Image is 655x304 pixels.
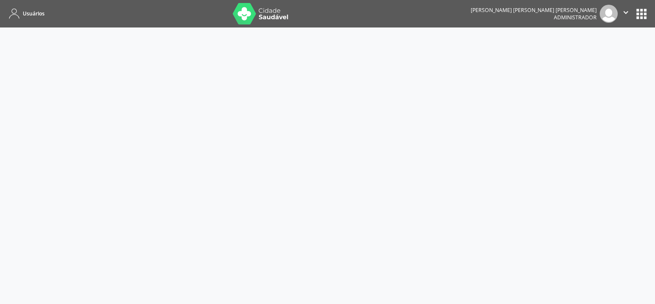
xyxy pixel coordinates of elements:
[621,8,631,17] i: 
[6,6,45,21] a: Usuários
[23,10,45,17] span: Usuários
[634,6,649,21] button: apps
[600,5,618,23] img: img
[618,5,634,23] button: 
[554,14,597,21] span: Administrador
[471,6,597,14] div: [PERSON_NAME] [PERSON_NAME] [PERSON_NAME]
